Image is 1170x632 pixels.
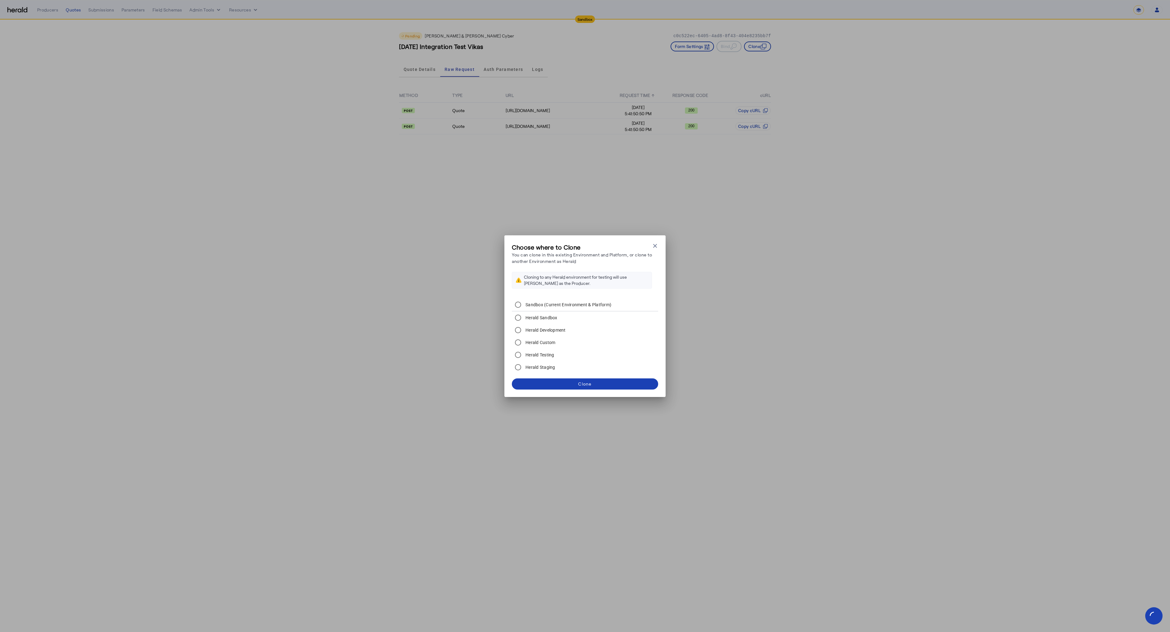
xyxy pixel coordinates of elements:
h3: Choose where to Clone [512,243,652,251]
label: Sandbox (Current Environment & Platform) [524,302,611,308]
label: Herald Custom [524,339,555,346]
label: Herald Testing [524,352,554,358]
div: Cloning to any Herald environment for testing will use [PERSON_NAME] as the Producer. [524,274,648,286]
label: Herald Sandbox [524,315,557,321]
label: Herald Development [524,327,566,333]
button: Clone [512,378,658,390]
label: Herald Staging [524,364,555,370]
div: Clone [578,381,592,387]
p: You can clone in this existing Environment and Platform, or clone to another Environment as Herald [512,251,652,264]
